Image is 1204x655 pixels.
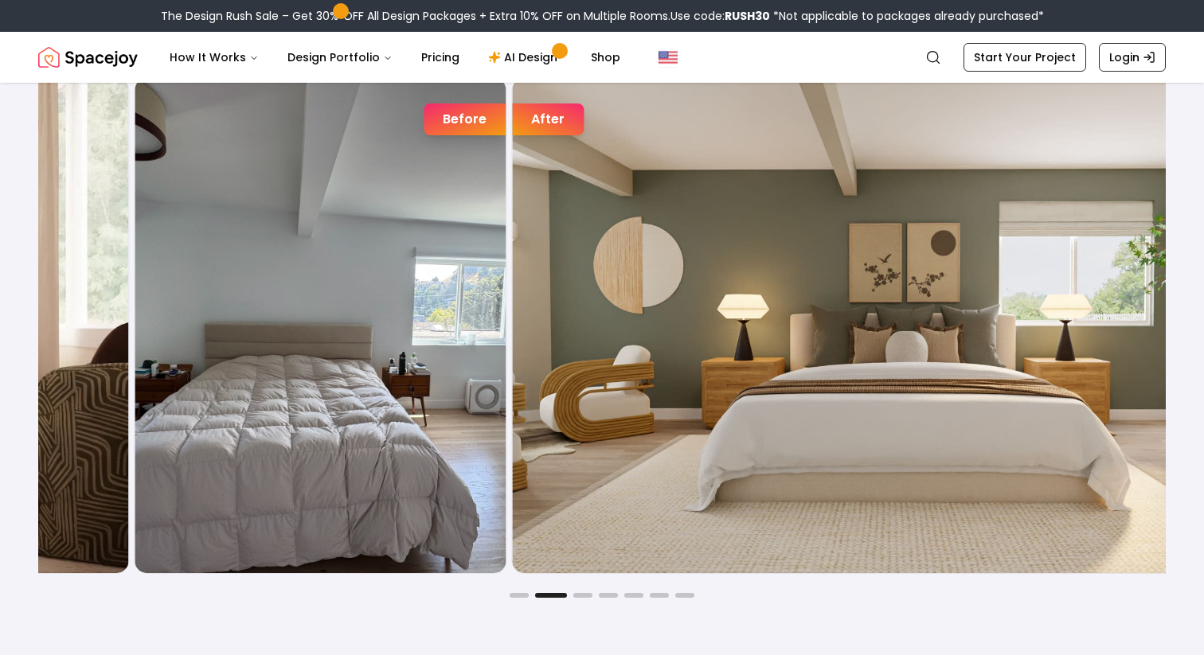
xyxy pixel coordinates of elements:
a: AI Design [475,41,575,73]
button: Go to slide 4 [599,593,618,598]
nav: Global [38,32,1166,83]
a: Pricing [408,41,472,73]
a: Spacejoy [38,41,138,73]
span: Use code: [670,8,770,24]
a: Start Your Project [964,43,1086,72]
img: Bedroom design before designing with Spacejoy [135,78,506,573]
div: Carousel [38,77,1166,574]
button: Design Portfolio [275,41,405,73]
button: How It Works [157,41,272,73]
div: The Design Rush Sale – Get 30% OFF All Design Packages + Extra 10% OFF on Multiple Rooms. [161,8,1044,24]
img: United States [659,48,678,67]
button: Go to slide 3 [573,593,592,598]
button: Go to slide 7 [675,593,694,598]
div: After [512,103,584,135]
button: Go to slide 5 [624,593,643,598]
div: Before [424,103,506,135]
button: Go to slide 2 [535,593,567,598]
button: Go to slide 6 [650,593,669,598]
nav: Main [157,41,633,73]
span: *Not applicable to packages already purchased* [770,8,1044,24]
button: Go to slide 1 [510,593,529,598]
a: Login [1099,43,1166,72]
b: RUSH30 [725,8,770,24]
img: Spacejoy Logo [38,41,138,73]
a: Shop [578,41,633,73]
